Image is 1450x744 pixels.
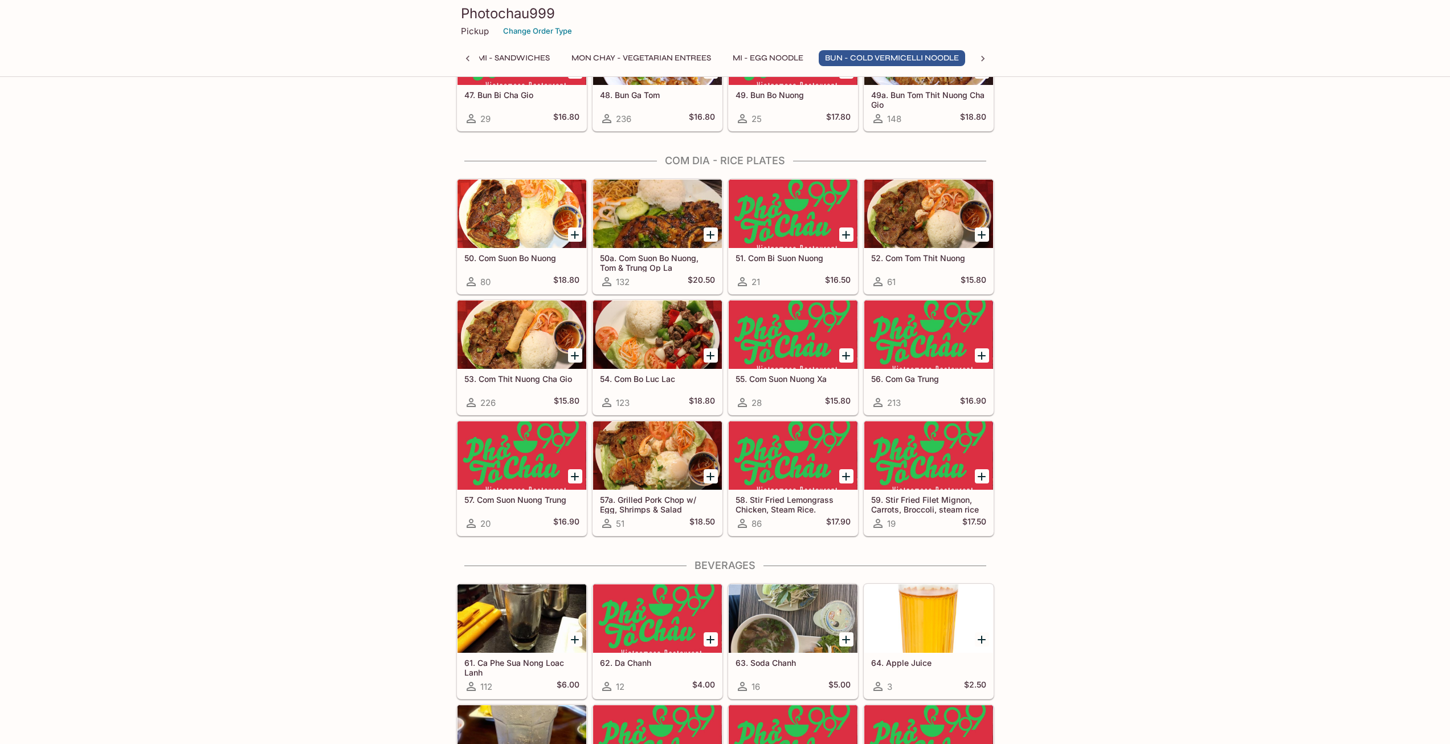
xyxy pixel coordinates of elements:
[568,632,582,647] button: Add 61. Ca Phe Sua Nong Loac Lanh
[568,348,582,363] button: Add 53. Com Thit Nuong Cha Gio
[480,518,491,529] span: 20
[962,517,986,530] h5: $17.50
[464,253,579,263] h5: 50. Com Suon Bo Nuong
[819,50,965,66] button: Bun - Cold Vermicelli Noodle
[688,275,715,288] h5: $20.50
[964,680,986,693] h5: $2.50
[825,396,851,409] h5: $15.80
[458,180,586,248] div: 50. Com Suon Bo Nuong
[704,469,718,483] button: Add 57a. Grilled Pork Chop w/ Egg, Shrimps & Salad
[887,518,896,529] span: 19
[593,584,722,699] a: 62. Da Chanh12$4.00
[864,179,994,294] a: 52. Com Tom Thit Nuong61$15.80
[736,253,851,263] h5: 51. Com Bi Suon Nuong
[593,300,722,369] div: 54. Com Bo Luc Lac
[458,300,586,369] div: 53. Com Thit Nuong Cha Gio
[726,50,810,66] button: Mi - Egg Noodle
[480,113,491,124] span: 29
[729,180,857,248] div: 51. Com Bi Suon Nuong
[458,421,586,490] div: 57. Com Suon Nuong Trung
[864,300,994,415] a: 56. Com Ga Trung213$16.90
[751,277,760,287] span: 21
[960,396,986,409] h5: $16.90
[457,584,587,699] a: 61. Ca Phe Sua Nong Loac Lanh112$6.00
[736,658,851,668] h5: 63. Soda Chanh
[553,112,579,125] h5: $16.80
[457,300,587,415] a: 53. Com Thit Nuong Cha Gio226$15.80
[464,90,579,100] h5: 47. Bun Bi Cha Gio
[826,517,851,530] h5: $17.90
[839,632,853,647] button: Add 63. Soda Chanh
[692,680,715,693] h5: $4.00
[565,50,717,66] button: Mon Chay - Vegetarian Entrees
[825,275,851,288] h5: $16.50
[728,300,858,415] a: 55. Com Suon Nuong Xa28$15.80
[871,253,986,263] h5: 52. Com Tom Thit Nuong
[975,227,989,242] button: Add 52. Com Tom Thit Nuong
[864,17,993,85] div: 49a. Bun Tom Thit Nuong Cha Gio
[464,374,579,384] h5: 53. Com Thit Nuong Cha Gio
[600,658,715,668] h5: 62. Da Chanh
[751,518,762,529] span: 86
[864,584,994,699] a: 64. Apple Juice3$2.50
[689,396,715,409] h5: $18.80
[480,277,491,287] span: 80
[457,179,587,294] a: 50. Com Suon Bo Nuong80$18.80
[887,277,896,287] span: 61
[828,680,851,693] h5: $5.00
[600,374,715,384] h5: 54. Com Bo Luc Lac
[593,179,722,294] a: 50a. Com Suon Bo Nuong, Tom & Trung Op La132$20.50
[553,275,579,288] h5: $18.80
[456,559,994,572] h4: Beverages
[689,112,715,125] h5: $16.80
[975,632,989,647] button: Add 64. Apple Juice
[736,374,851,384] h5: 55. Com Suon Nuong Xa
[864,421,993,490] div: 59. Stir Fried Filet Mignon, Carrots, Broccoli, steam rice
[729,421,857,490] div: 58. Stir Fried Lemongrass Chicken, Steam Rice.
[839,348,853,363] button: Add 55. Com Suon Nuong Xa
[480,397,496,408] span: 226
[887,113,901,124] span: 148
[553,517,579,530] h5: $16.90
[568,469,582,483] button: Add 57. Com Suon Nuong Trung
[593,421,722,490] div: 57a. Grilled Pork Chop w/ Egg, Shrimps & Salad
[751,681,760,692] span: 16
[616,397,630,408] span: 123
[458,17,586,85] div: 47. Bun Bi Cha Gio
[593,180,722,248] div: 50a. Com Suon Bo Nuong, Tom & Trung Op La
[751,397,762,408] span: 28
[961,275,986,288] h5: $15.80
[456,155,994,167] h4: Com Dia - Rice Plates
[871,90,986,109] h5: 49a. Bun Tom Thit Nuong Cha Gio
[464,658,579,677] h5: 61. Ca Phe Sua Nong Loac Lanh
[736,495,851,514] h5: 58. Stir Fried Lemongrass Chicken, Steam Rice.
[887,681,892,692] span: 3
[447,50,556,66] button: Banh Mi - Sandwiches
[458,584,586,653] div: 61. Ca Phe Sua Nong Loac Lanh
[704,632,718,647] button: Add 62. Da Chanh
[600,495,715,514] h5: 57a. Grilled Pork Chop w/ Egg, Shrimps & Salad
[736,90,851,100] h5: 49. Bun Bo Nuong
[975,469,989,483] button: Add 59. Stir Fried Filet Mignon, Carrots, Broccoli, steam rice
[557,680,579,693] h5: $6.00
[864,300,993,369] div: 56. Com Ga Trung
[593,300,722,415] a: 54. Com Bo Luc Lac123$18.80
[839,469,853,483] button: Add 58. Stir Fried Lemongrass Chicken, Steam Rice.
[729,17,857,85] div: 49. Bun Bo Nuong
[616,518,624,529] span: 51
[616,113,631,124] span: 236
[728,584,858,699] a: 63. Soda Chanh16$5.00
[616,681,624,692] span: 12
[729,584,857,653] div: 63. Soda Chanh
[728,421,858,536] a: 58. Stir Fried Lemongrass Chicken, Steam Rice.86$17.90
[864,421,994,536] a: 59. Stir Fried Filet Mignon, Carrots, Broccoli, steam rice19$17.50
[975,348,989,363] button: Add 56. Com Ga Trung
[461,26,489,36] p: Pickup
[593,421,722,536] a: 57a. Grilled Pork Chop w/ Egg, Shrimps & Salad51$18.50
[600,253,715,272] h5: 50a. Com Suon Bo Nuong, Tom & Trung Op La
[568,227,582,242] button: Add 50. Com Suon Bo Nuong
[839,227,853,242] button: Add 51. Com Bi Suon Nuong
[864,180,993,248] div: 52. Com Tom Thit Nuong
[751,113,762,124] span: 25
[871,374,986,384] h5: 56. Com Ga Trung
